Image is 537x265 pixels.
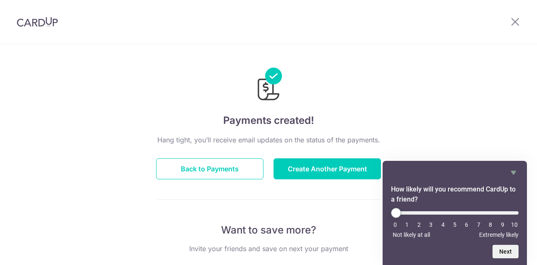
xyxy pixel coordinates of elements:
li: 0 [391,221,399,228]
li: 2 [415,221,423,228]
li: 8 [486,221,495,228]
li: 10 [510,221,519,228]
div: How likely will you recommend CardUp to a friend? Select an option from 0 to 10, with 0 being Not... [391,208,519,238]
button: Next question [493,245,519,258]
li: 6 [462,221,471,228]
p: Want to save more? [156,223,381,237]
div: How likely will you recommend CardUp to a friend? Select an option from 0 to 10, with 0 being Not... [391,168,519,258]
button: Hide survey [508,168,519,178]
h4: Payments created! [156,113,381,128]
img: Payments [255,68,282,103]
li: 3 [427,221,435,228]
li: 9 [498,221,507,228]
li: 7 [474,221,483,228]
span: Extremely likely [479,231,519,238]
img: CardUp [17,17,58,27]
li: 1 [403,221,411,228]
li: 4 [439,221,447,228]
span: Not likely at all [393,231,430,238]
h2: How likely will you recommend CardUp to a friend? Select an option from 0 to 10, with 0 being Not... [391,184,519,205]
button: Create Another Payment [274,158,381,179]
p: Invite your friends and save on next your payment [156,244,381,254]
p: Hang tight, you’ll receive email updates on the status of the payments. [156,135,381,145]
button: Back to Payments [156,158,263,179]
li: 5 [451,221,459,228]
